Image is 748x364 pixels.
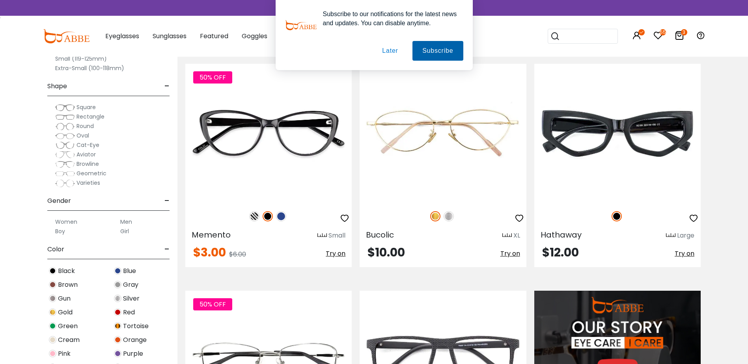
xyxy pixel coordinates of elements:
span: Memento [192,229,231,240]
img: Green [49,322,56,330]
span: 50% OFF [193,71,232,84]
img: Tortoise [114,322,121,330]
img: Oval.png [55,132,75,140]
span: Color [47,240,64,259]
span: Blue [123,266,136,276]
span: Brown [58,280,78,290]
img: Cat-Eye.png [55,141,75,149]
img: Square.png [55,104,75,111]
button: Subscribe [412,41,463,61]
img: Black Memento - Acetate ,Universal Bridge Fit [185,64,352,202]
img: Geometric.png [55,170,75,178]
span: Browline [76,160,99,168]
img: Purple [114,350,121,357]
label: Boy [55,227,65,236]
span: Round [76,122,94,130]
img: Gray [114,281,121,288]
label: Girl [120,227,129,236]
span: Try on [675,249,694,258]
span: Cream [58,335,80,345]
img: Gold [430,211,440,221]
img: size ruler [317,233,327,239]
span: Oval [76,132,89,139]
img: size ruler [666,233,675,239]
span: Red [123,308,135,317]
img: Silver [114,295,121,302]
button: Try on [675,247,694,261]
span: Varieties [76,179,100,187]
img: Pattern [249,211,259,221]
span: Gender [47,191,71,210]
img: Aviator.png [55,151,75,159]
span: Square [76,103,96,111]
span: - [164,191,170,210]
label: Women [55,217,77,227]
img: Black Hathaway - Acetate ,Universal Bridge Fit [534,64,701,202]
span: Gray [123,280,138,290]
button: Later [372,41,408,61]
div: Subscribe to our notifications for the latest news and updates. You can disable anytime. [317,9,463,28]
img: Rectangle.png [55,113,75,121]
img: size ruler [502,233,512,239]
span: $12.00 [542,244,579,261]
span: Cat-Eye [76,141,99,149]
span: Tortoise [123,321,149,331]
span: Black [58,266,75,276]
img: Brown [49,281,56,288]
span: Hathaway [541,229,582,240]
span: $10.00 [367,244,405,261]
span: Green [58,321,78,331]
img: Orange [114,336,121,344]
span: Geometric [76,169,106,177]
img: Gold [49,308,56,316]
span: Rectangle [76,113,104,121]
span: Gun [58,294,71,303]
img: Blue [114,267,121,275]
label: Men [120,217,132,227]
img: Black [263,211,273,221]
span: Try on [326,249,345,258]
div: Large [677,231,694,240]
button: Try on [326,247,345,261]
span: Aviator [76,150,96,158]
span: $6.00 [229,250,246,259]
img: Blue [276,211,286,221]
img: Gun [49,295,56,302]
div: XL [513,231,520,240]
img: Cream [49,336,56,344]
span: - [164,77,170,96]
img: Black [612,211,622,221]
span: - [164,240,170,259]
img: Gold Bucolic - Metal ,Adjust Nose Pads [360,64,526,202]
span: Bucolic [366,229,394,240]
button: Try on [500,247,520,261]
span: Try on [500,249,520,258]
span: Orange [123,335,147,345]
span: Gold [58,308,73,317]
span: Pink [58,349,71,358]
img: Silver [444,211,454,221]
img: Pink [49,350,56,357]
span: 50% OFF [193,298,232,310]
div: Small [328,231,345,240]
span: Purple [123,349,143,358]
span: Shape [47,77,67,96]
span: $3.00 [193,244,226,261]
img: Red [114,308,121,316]
img: Black [49,267,56,275]
img: Round.png [55,123,75,130]
img: notification icon [285,9,317,41]
img: Browline.png [55,160,75,168]
span: Silver [123,294,140,303]
img: Varieties.png [55,179,75,188]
